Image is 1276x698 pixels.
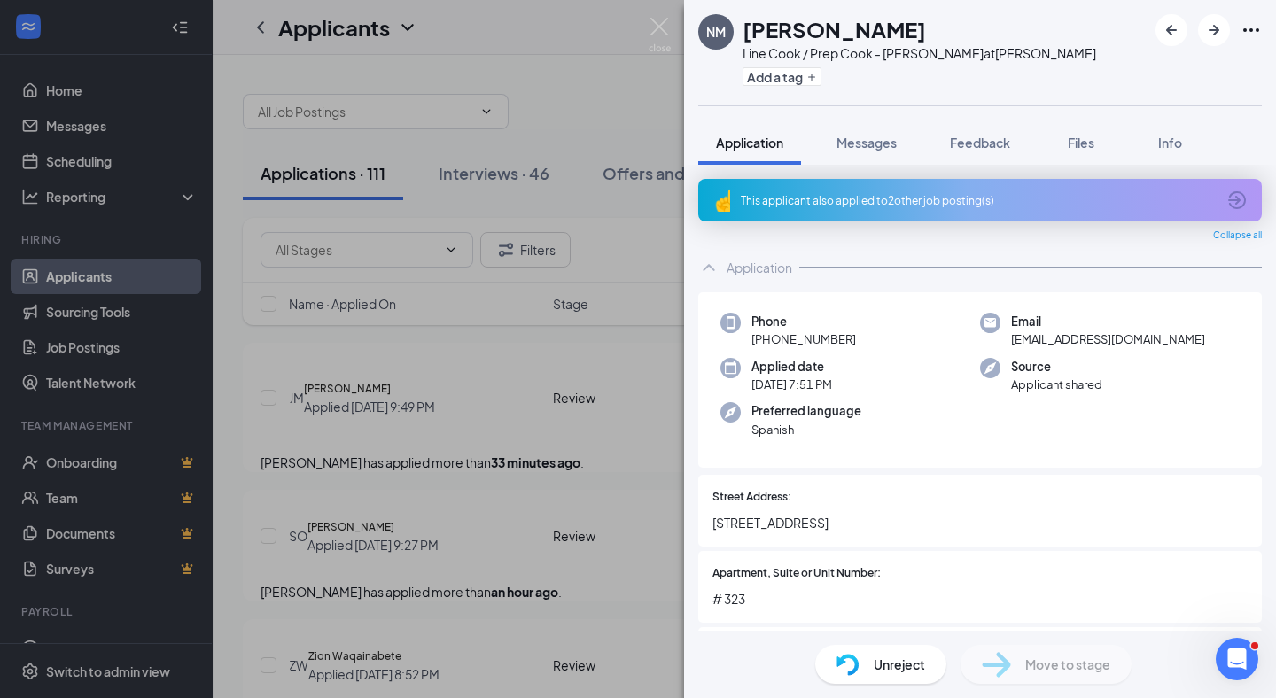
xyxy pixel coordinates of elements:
span: Files [1068,135,1094,151]
span: Preferred language [751,402,861,420]
svg: ArrowCircle [1226,190,1248,211]
span: [PHONE_NUMBER] [751,330,856,348]
span: # 323 [712,589,1248,609]
span: Messages [836,135,897,151]
span: Applicant shared [1011,376,1102,393]
span: Spanish [751,421,861,438]
span: Applied date [751,358,832,376]
div: This applicant also applied to 2 other job posting(s) [741,193,1216,208]
svg: ChevronUp [698,257,720,278]
span: Source [1011,358,1102,376]
span: Street Address: [712,489,791,506]
span: Application [716,135,783,151]
button: ArrowRight [1198,14,1230,46]
svg: Plus [806,72,817,82]
div: NM [706,23,726,41]
span: Apartment, Suite or Unit Number: [712,565,881,582]
span: Feedback [950,135,1010,151]
span: Collapse all [1213,229,1262,243]
svg: ArrowLeftNew [1161,19,1182,41]
button: ArrowLeftNew [1155,14,1187,46]
span: Info [1158,135,1182,151]
span: [DATE] 7:51 PM [751,376,832,393]
iframe: Intercom live chat [1216,638,1258,680]
span: [EMAIL_ADDRESS][DOMAIN_NAME] [1011,330,1205,348]
svg: ArrowRight [1203,19,1225,41]
div: Application [727,259,792,276]
span: Unreject [874,655,925,674]
span: Move to stage [1025,655,1110,674]
h1: [PERSON_NAME] [743,14,926,44]
span: Email [1011,313,1205,330]
button: PlusAdd a tag [743,67,821,86]
span: Phone [751,313,856,330]
div: Line Cook / Prep Cook - [PERSON_NAME] at [PERSON_NAME] [743,44,1096,62]
span: [STREET_ADDRESS] [712,513,1248,532]
svg: Ellipses [1241,19,1262,41]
